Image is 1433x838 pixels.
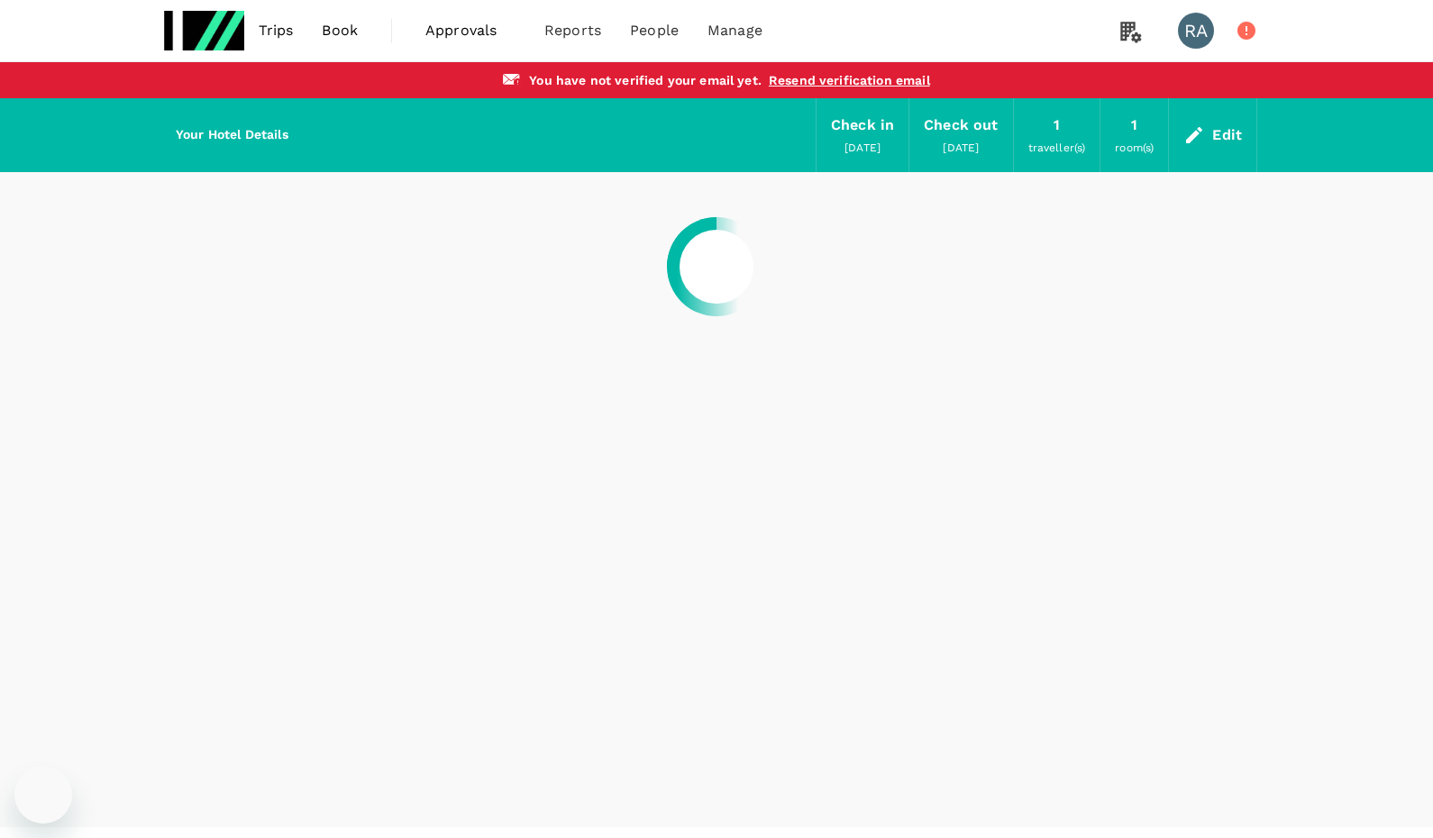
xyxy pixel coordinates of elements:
[1212,123,1242,148] div: Edit
[1054,113,1060,138] div: 1
[707,20,762,41] span: Manage
[161,11,244,50] img: Regina Test
[425,20,516,41] span: Approvals
[503,74,522,87] img: email-alert
[943,141,979,154] span: [DATE]
[529,73,762,87] span: You have not verified your email yet .
[176,125,288,145] h6: Your Hotel Details
[924,113,998,138] div: Check out
[544,20,601,41] span: Reports
[769,73,930,87] a: Resend verification email
[14,766,72,824] iframe: Button to launch messaging window
[630,20,679,41] span: People
[322,20,358,41] span: Book
[844,141,881,154] span: [DATE]
[1178,13,1214,49] div: RA
[1028,141,1086,154] span: traveller(s)
[1115,141,1154,154] span: room(s)
[1131,113,1137,138] div: 1
[831,113,894,138] div: Check in
[259,20,294,41] span: Trips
